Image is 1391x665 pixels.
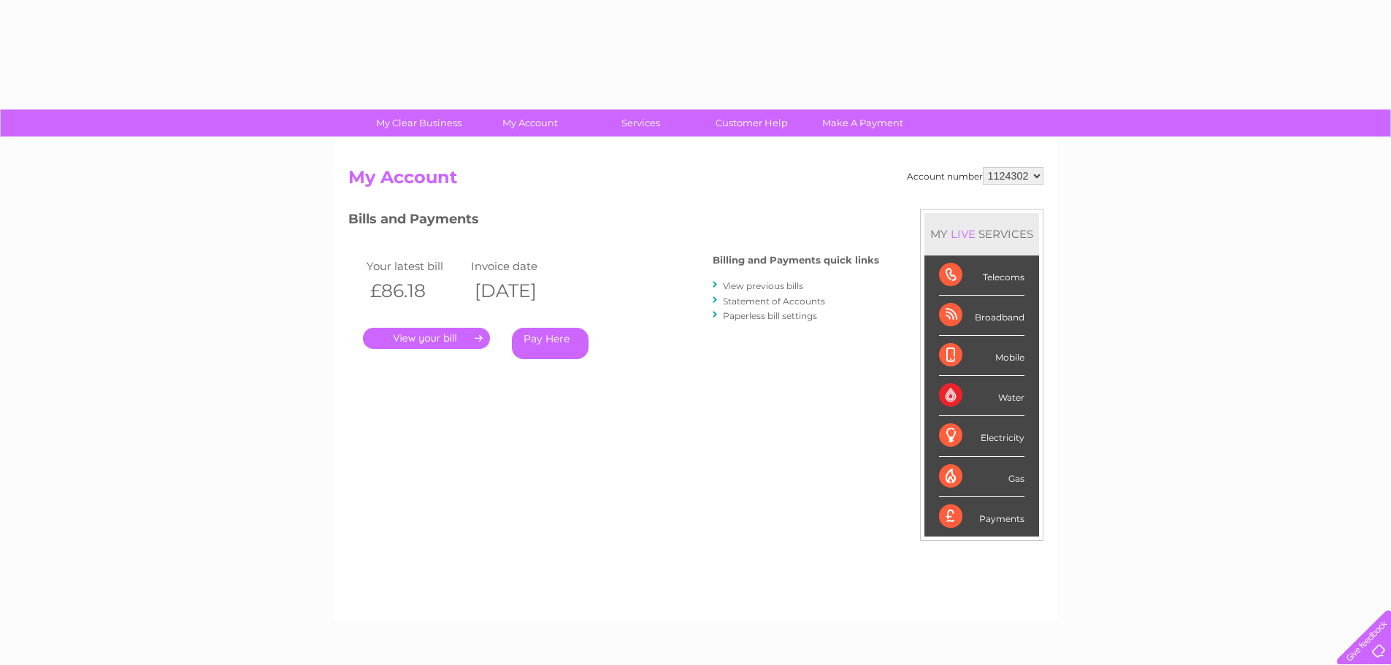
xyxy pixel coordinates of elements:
a: . [363,328,490,349]
div: Gas [939,457,1024,497]
div: Telecoms [939,255,1024,296]
div: Water [939,376,1024,416]
h3: Bills and Payments [348,209,879,234]
a: Customer Help [691,109,812,137]
div: Mobile [939,336,1024,376]
h4: Billing and Payments quick links [713,255,879,266]
a: Paperless bill settings [723,310,817,321]
div: MY SERVICES [924,213,1039,255]
a: View previous bills [723,280,803,291]
div: Account number [907,167,1043,185]
a: My Clear Business [359,109,479,137]
th: [DATE] [467,276,572,306]
td: Invoice date [467,256,572,276]
div: Electricity [939,416,1024,456]
a: Statement of Accounts [723,296,825,307]
a: Make A Payment [802,109,923,137]
th: £86.18 [363,276,468,306]
div: Broadband [939,296,1024,336]
h2: My Account [348,167,1043,195]
td: Your latest bill [363,256,468,276]
div: LIVE [948,227,978,241]
a: My Account [470,109,590,137]
div: Payments [939,497,1024,537]
a: Pay Here [512,328,589,359]
a: Services [580,109,701,137]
